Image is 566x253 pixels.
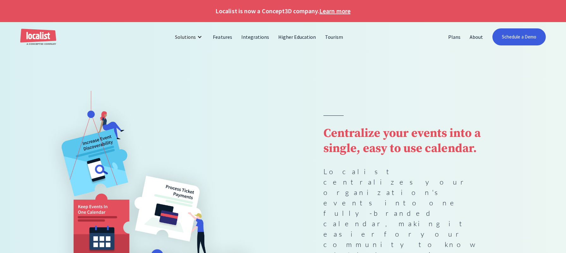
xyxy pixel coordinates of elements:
[20,29,56,45] a: home
[323,126,480,156] strong: Centralize your events into a single, easy to use calendar.
[170,29,208,44] div: Solutions
[319,6,350,16] a: Learn more
[492,28,546,45] a: Schedule a Demo
[237,29,274,44] a: Integrations
[465,29,488,44] a: About
[444,29,465,44] a: Plans
[208,29,237,44] a: Features
[321,29,348,44] a: Tourism
[274,29,321,44] a: Higher Education
[175,33,196,41] div: Solutions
